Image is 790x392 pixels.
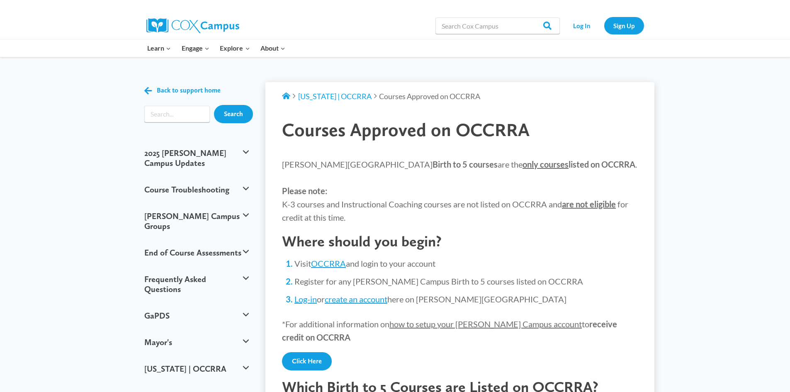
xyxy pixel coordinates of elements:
[140,355,253,382] button: [US_STATE] | OCCRRA
[282,317,638,344] p: *For additional information on to
[294,275,638,287] li: Register for any [PERSON_NAME] Campus Birth to 5 courses listed on OCCRRA
[282,119,530,141] span: Courses Approved on OCCRRA
[433,159,498,169] strong: Birth to 5 courses
[140,329,253,355] button: Mayor's
[389,319,582,329] span: how to setup your [PERSON_NAME] Campus account
[298,92,372,101] a: [US_STATE] | OCCRRA
[147,43,171,54] span: Learn
[214,105,253,123] input: Search
[564,17,644,34] nav: Secondary Navigation
[294,294,317,304] a: Log-in
[146,18,239,33] img: Cox Campus
[294,293,638,305] li: or here on [PERSON_NAME][GEOGRAPHIC_DATA]
[282,92,290,101] a: Support Home
[562,199,616,209] strong: are not eligible
[282,186,327,196] strong: Please note:
[144,106,210,122] input: Search input
[140,302,253,329] button: GaPDS
[260,43,285,54] span: About
[564,17,600,34] a: Log In
[282,232,638,250] h2: Where should you begin?
[142,39,291,57] nav: Primary Navigation
[604,17,644,34] a: Sign Up
[282,158,638,224] p: [PERSON_NAME][GEOGRAPHIC_DATA] are the . K-3 courses and Instructional Coaching courses are not l...
[144,85,221,97] a: Back to support home
[140,203,253,239] button: [PERSON_NAME] Campus Groups
[282,319,617,342] strong: receive credit on OCCRRA
[325,294,387,304] a: create an account
[523,159,635,169] strong: listed on OCCRRA
[311,258,346,268] a: OCCRRA
[140,140,253,176] button: 2025 [PERSON_NAME] Campus Updates
[294,258,638,269] li: Visit and login to your account
[282,352,332,370] a: Click Here
[144,106,210,122] form: Search form
[140,239,253,266] button: End of Course Assessments
[435,17,560,34] input: Search Cox Campus
[523,159,569,169] span: only courses
[182,43,209,54] span: Engage
[220,43,250,54] span: Explore
[157,86,221,94] span: Back to support home
[140,266,253,302] button: Frequently Asked Questions
[140,176,253,203] button: Course Troubleshooting
[379,92,480,101] span: Courses Approved on OCCRRA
